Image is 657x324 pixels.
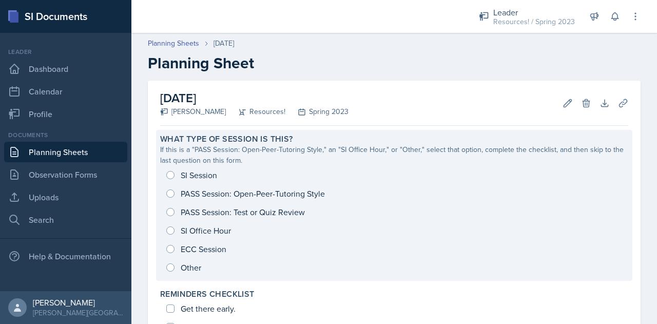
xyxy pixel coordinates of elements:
[148,54,641,72] h2: Planning Sheet
[4,59,127,79] a: Dashboard
[160,106,226,117] div: [PERSON_NAME]
[285,106,349,117] div: Spring 2023
[4,209,127,230] a: Search
[4,130,127,140] div: Documents
[493,16,575,27] div: Resources! / Spring 2023
[493,6,575,18] div: Leader
[214,38,234,49] div: [DATE]
[4,81,127,102] a: Calendar
[160,144,628,166] div: If this is a "PASS Session: Open-Peer-Tutoring Style," an "SI Office Hour," or "Other," select th...
[160,89,349,107] h2: [DATE]
[148,38,199,49] a: Planning Sheets
[4,104,127,124] a: Profile
[160,289,255,299] label: Reminders Checklist
[4,47,127,56] div: Leader
[160,134,293,144] label: What type of session is this?
[4,246,127,266] div: Help & Documentation
[4,142,127,162] a: Planning Sheets
[226,106,285,117] div: Resources!
[33,308,123,318] div: [PERSON_NAME][GEOGRAPHIC_DATA]
[4,187,127,207] a: Uploads
[33,297,123,308] div: [PERSON_NAME]
[4,164,127,185] a: Observation Forms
